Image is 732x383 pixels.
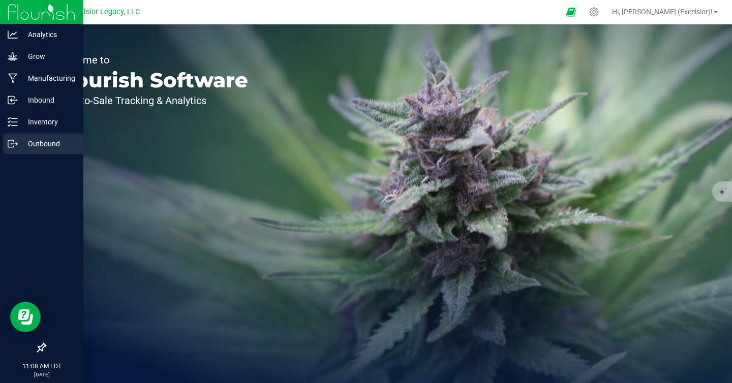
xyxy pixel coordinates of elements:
p: Manufacturing [18,72,79,84]
inline-svg: Grow [8,51,18,61]
p: Outbound [18,138,79,150]
p: Flourish Software [55,70,248,90]
inline-svg: Inventory [8,117,18,127]
p: [DATE] [5,371,79,378]
inline-svg: Inbound [8,95,18,105]
span: Hi, [PERSON_NAME] (Excelsior)! [612,8,713,16]
iframe: Resource center [10,302,41,332]
inline-svg: Outbound [8,139,18,149]
p: 11:08 AM EDT [5,362,79,371]
p: Welcome to [55,55,248,65]
p: Analytics [18,28,79,41]
span: Excelsior Legacy, LLC [68,8,140,16]
inline-svg: Analytics [8,29,18,40]
span: Open Ecommerce Menu [560,2,583,22]
p: Inventory [18,116,79,128]
p: Seed-to-Sale Tracking & Analytics [55,95,248,106]
inline-svg: Manufacturing [8,73,18,83]
p: Grow [18,50,79,62]
div: Manage settings [588,7,600,17]
p: Inbound [18,94,79,106]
